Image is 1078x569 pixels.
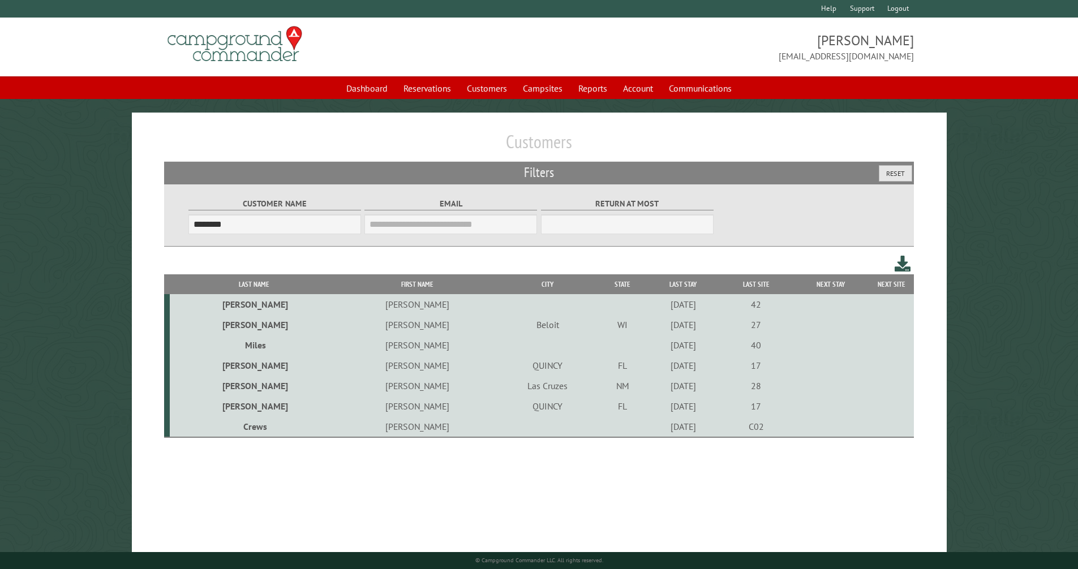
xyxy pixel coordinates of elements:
a: Customers [460,77,514,99]
td: Las Cruzes [496,376,599,396]
td: NM [599,376,646,396]
td: FL [599,355,646,376]
td: WI [599,314,646,335]
small: © Campground Commander LLC. All rights reserved. [475,557,603,564]
td: [PERSON_NAME] [170,355,338,376]
th: State [599,274,646,294]
td: FL [599,396,646,416]
td: QUINCY [496,396,599,416]
th: Next Site [869,274,914,294]
a: Reservations [397,77,458,99]
th: Next Stay [792,274,869,294]
td: [PERSON_NAME] [170,294,338,314]
label: Email [364,197,537,210]
td: Crews [170,416,338,437]
td: QUINCY [496,355,599,376]
div: [DATE] [648,339,718,351]
div: [DATE] [648,299,718,310]
th: Last Name [170,274,338,294]
h1: Customers [164,131,914,162]
img: Campground Commander [164,22,306,66]
div: [DATE] [648,380,718,391]
td: 17 [720,396,792,416]
td: [PERSON_NAME] [338,314,497,335]
a: Dashboard [340,77,394,99]
label: Return at most [541,197,714,210]
button: Reset [879,165,912,182]
div: [DATE] [648,360,718,371]
a: Download this customer list (.csv) [895,253,911,274]
td: [PERSON_NAME] [170,396,338,416]
td: C02 [720,416,792,437]
div: [DATE] [648,319,718,330]
label: Customer Name [188,197,361,210]
td: 28 [720,376,792,396]
td: 40 [720,335,792,355]
div: [DATE] [648,421,718,432]
span: [PERSON_NAME] [EMAIL_ADDRESS][DOMAIN_NAME] [539,31,914,63]
a: Reports [572,77,614,99]
td: [PERSON_NAME] [338,335,497,355]
th: First Name [338,274,497,294]
td: [PERSON_NAME] [170,314,338,335]
a: Communications [662,77,738,99]
a: Campsites [516,77,569,99]
a: Account [616,77,660,99]
td: Miles [170,335,338,355]
td: 42 [720,294,792,314]
th: Last Site [720,274,792,294]
th: Last Stay [646,274,720,294]
td: [PERSON_NAME] [338,376,497,396]
td: [PERSON_NAME] [338,294,497,314]
h2: Filters [164,162,914,183]
td: 27 [720,314,792,335]
td: [PERSON_NAME] [338,355,497,376]
td: [PERSON_NAME] [338,416,497,437]
td: 17 [720,355,792,376]
div: [DATE] [648,400,718,412]
td: Beloit [496,314,599,335]
td: [PERSON_NAME] [338,396,497,416]
th: City [496,274,599,294]
td: [PERSON_NAME] [170,376,338,396]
